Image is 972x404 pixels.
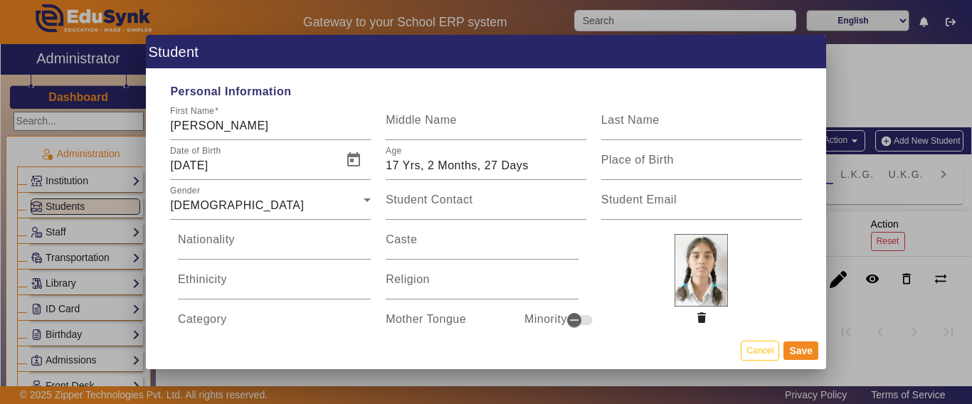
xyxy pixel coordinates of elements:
input: Last Name [601,117,802,134]
mat-label: Minority [524,311,567,328]
input: First Name* [170,117,371,134]
mat-label: Caste [386,233,417,245]
input: Religion [386,277,579,294]
mat-label: Nationality [178,233,235,245]
input: Middle Name [386,117,586,134]
input: Ethinicity [178,277,371,294]
mat-label: Date of Birth [170,147,221,156]
mat-label: Religion [386,273,430,285]
mat-label: Student Contact [386,193,472,206]
input: Student Contact [386,197,586,214]
mat-label: Mother Tongue [386,313,466,325]
button: Cancel [741,341,779,360]
input: Caste [386,237,579,254]
mat-label: Last Name [601,114,660,126]
button: Save [783,341,818,360]
img: 43c75468-bdd2-474a-b8a3-daae917b2e60 [675,234,728,307]
input: Date of Birth [170,157,334,174]
mat-label: First Name [170,107,214,116]
input: Category [178,317,371,334]
input: Nationality [178,237,371,254]
input: Student Email [601,197,802,214]
button: Open calendar [337,143,371,177]
h1: Student [146,35,826,68]
mat-label: Middle Name [386,114,457,126]
span: [DEMOGRAPHIC_DATA] [170,199,304,211]
mat-label: Place of Birth [601,154,674,166]
mat-label: Ethinicity [178,273,227,285]
mat-label: Gender [170,186,200,196]
mat-label: Age [386,147,401,156]
input: Place of Birth [601,157,802,174]
input: Age [386,157,586,174]
mat-label: Student Email [601,193,677,206]
span: Personal Information [163,83,809,100]
mat-label: Category [178,313,227,325]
